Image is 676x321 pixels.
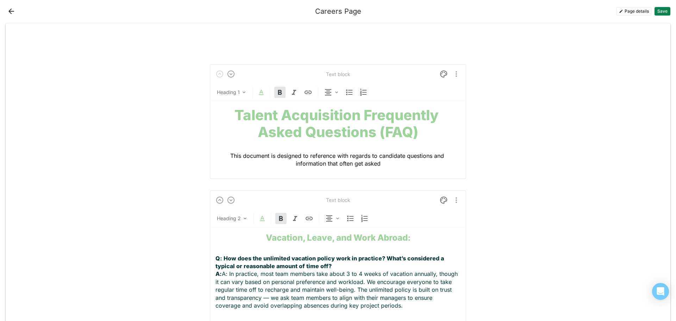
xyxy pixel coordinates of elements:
span: This document is designed to reference with regards to candidate questions and information that o... [230,152,446,167]
div: Careers Page [315,7,361,16]
div: Text block [326,71,350,77]
div: Text block [326,197,350,203]
button: More options [452,68,461,80]
button: More options [452,195,461,206]
strong: Talent Acquisition Frequently Asked Questions (FAQ) [234,106,442,141]
button: Back [6,6,17,17]
div: Heading 1 [217,89,240,96]
strong: Q: How does the unlimited vacation policy work in practice? What’s considered a typical or reason... [215,255,445,270]
div: Open Intercom Messenger [652,283,669,300]
strong: A: [215,270,222,277]
div: Heading 2 [217,215,241,222]
strong: Vacation, Leave, and Work Abroad: [266,233,411,243]
button: Page details [616,7,652,16]
p: A: In practice, most team members take about 3 to 4 weeks of vacation annually, though it can var... [215,254,461,317]
button: Save [655,7,670,16]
